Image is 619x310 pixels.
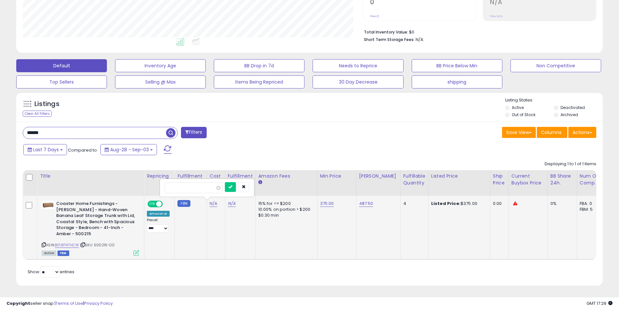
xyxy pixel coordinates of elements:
button: Inventory Age [115,59,206,72]
a: 375.00 [320,200,334,207]
div: Amazon AI [147,211,170,217]
div: Repricing [147,173,172,180]
div: Fulfillable Quantity [403,173,426,186]
span: All listings currently available for purchase on Amazon [42,250,57,256]
button: Columns [537,127,567,138]
label: Deactivated [561,105,585,110]
button: Save View [502,127,536,138]
h5: Listings [34,100,59,109]
a: 487.50 [359,200,373,207]
b: Short Term Storage Fees: [364,37,415,42]
span: 2025-09-12 17:29 GMT [587,300,613,306]
span: Columns [541,129,561,136]
img: 41HoBhPonPL._SL40_.jpg [42,201,55,209]
div: Displaying 1 to 1 of 1 items [545,161,596,167]
div: Preset: [147,218,170,233]
button: Default [16,59,107,72]
div: Listed Price [431,173,487,180]
small: Prev: N/A [490,14,503,18]
button: Actions [568,127,596,138]
div: $0.30 min [258,212,312,218]
span: Show: entries [28,269,74,275]
span: FBM [58,250,69,256]
span: ON [148,201,156,207]
div: Amazon Fees [258,173,315,180]
label: Archived [561,112,578,117]
div: 15% for <= $200 [258,201,312,207]
div: ASIN: [42,201,139,255]
div: 0.00 [493,201,504,207]
label: Active [512,105,524,110]
div: 10.00% on portion > $200 [258,207,312,212]
button: BB Price Below Min [412,59,502,72]
div: BB Share 24h. [550,173,574,186]
strong: Copyright [6,300,30,306]
span: Compared to: [68,147,98,153]
button: Last 7 Days [23,144,67,155]
div: Fulfillment Cost [228,173,253,186]
li: $0 [364,28,591,35]
div: $375.00 [431,201,485,207]
small: Prev: 0 [370,14,379,18]
button: Filters [181,127,206,138]
span: Last 7 Days [33,146,59,153]
button: Selling @ Max [115,75,206,88]
span: N/A [416,36,423,43]
div: Ship Price [493,173,506,186]
button: Items Being Repriced [214,75,304,88]
b: Total Inventory Value: [364,29,408,35]
div: 0% [550,201,572,207]
button: BB Drop in 7d [214,59,304,72]
b: Coaster Home Furnishings - [PERSON_NAME] - Hand-Woven Banana Leaf Storage Trunk with Lid, Coastal... [56,201,135,238]
button: Top Sellers [16,75,107,88]
a: B018FN7HCW [55,242,79,248]
b: Listed Price: [431,200,461,207]
div: [PERSON_NAME] [359,173,398,180]
span: | SKU: 500215-CO [80,242,115,248]
p: Listing States: [505,97,603,103]
div: FBA: 0 [580,201,601,207]
div: Min Price [320,173,354,180]
div: Num of Comp. [580,173,603,186]
span: OFF [162,201,172,207]
div: 4 [403,201,423,207]
small: FBM [177,200,190,207]
a: Privacy Policy [84,300,113,306]
div: Title [40,173,141,180]
a: Terms of Use [56,300,83,306]
a: N/A [228,200,236,207]
small: Amazon Fees. [258,180,262,185]
label: Out of Stock [512,112,535,117]
button: shipping [412,75,502,88]
div: Cost [210,173,222,180]
a: N/A [210,200,217,207]
div: Fulfillment [177,173,204,180]
button: Non Competitive [510,59,601,72]
span: Aug-28 - Sep-03 [110,146,149,153]
div: seller snap | | [6,301,113,307]
button: Aug-28 - Sep-03 [100,144,157,155]
button: 30 Day Decrease [313,75,403,88]
div: Current Buybox Price [511,173,545,186]
div: Clear All Filters [23,111,52,117]
div: FBM: 5 [580,207,601,212]
button: Needs to Reprice [313,59,403,72]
